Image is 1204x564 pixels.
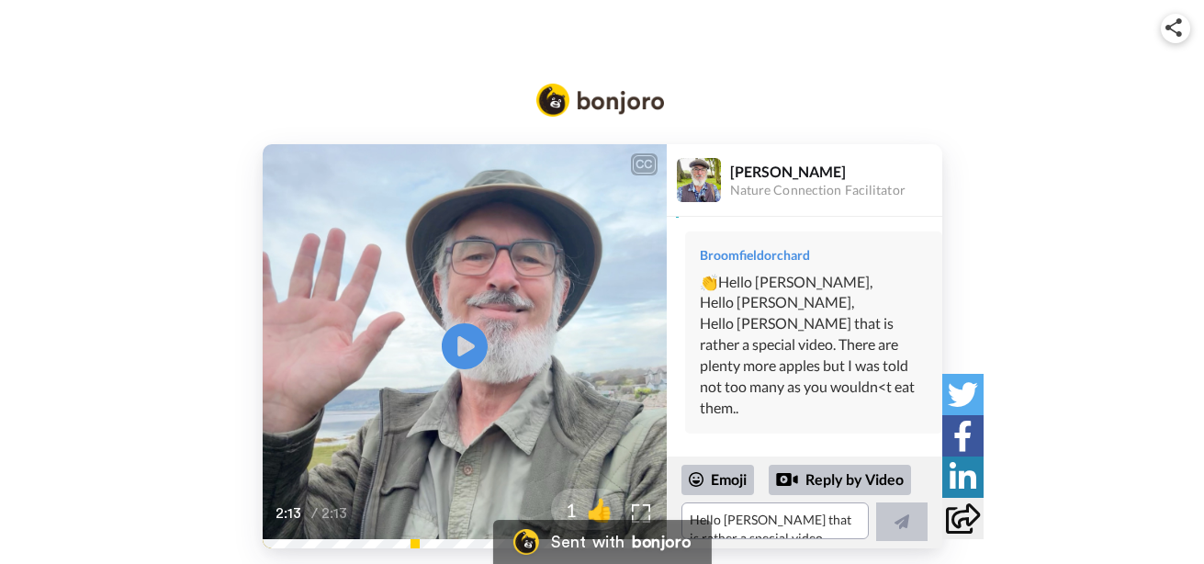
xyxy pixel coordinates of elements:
[700,292,928,313] div: Hello [PERSON_NAME],
[311,502,318,525] span: /
[730,183,941,198] div: Nature Connection Facilitator
[681,465,754,494] div: Emoji
[321,502,354,525] span: 2:13
[776,468,798,491] div: Reply by Video
[1165,18,1182,37] img: ic_share.svg
[492,520,711,564] a: Bonjoro LogoSent withbonjoro
[512,529,538,555] img: Bonjoro Logo
[632,534,691,550] div: bonjoro
[677,158,721,202] img: Profile Image
[536,84,665,117] img: Bonjoro Logo
[700,272,928,293] div: 👏Hello [PERSON_NAME],
[700,246,928,265] div: Broomfieldorchard
[551,497,577,523] span: 1
[730,163,941,180] div: [PERSON_NAME]
[551,489,623,530] button: 1👍
[551,534,625,550] div: Sent with
[769,465,911,496] div: Reply by Video
[700,313,928,418] div: Hello [PERSON_NAME] that is rather a special video. There are plenty more apples but I was told n...
[577,495,623,525] span: 👍
[633,155,656,174] div: CC
[276,502,308,525] span: 2:13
